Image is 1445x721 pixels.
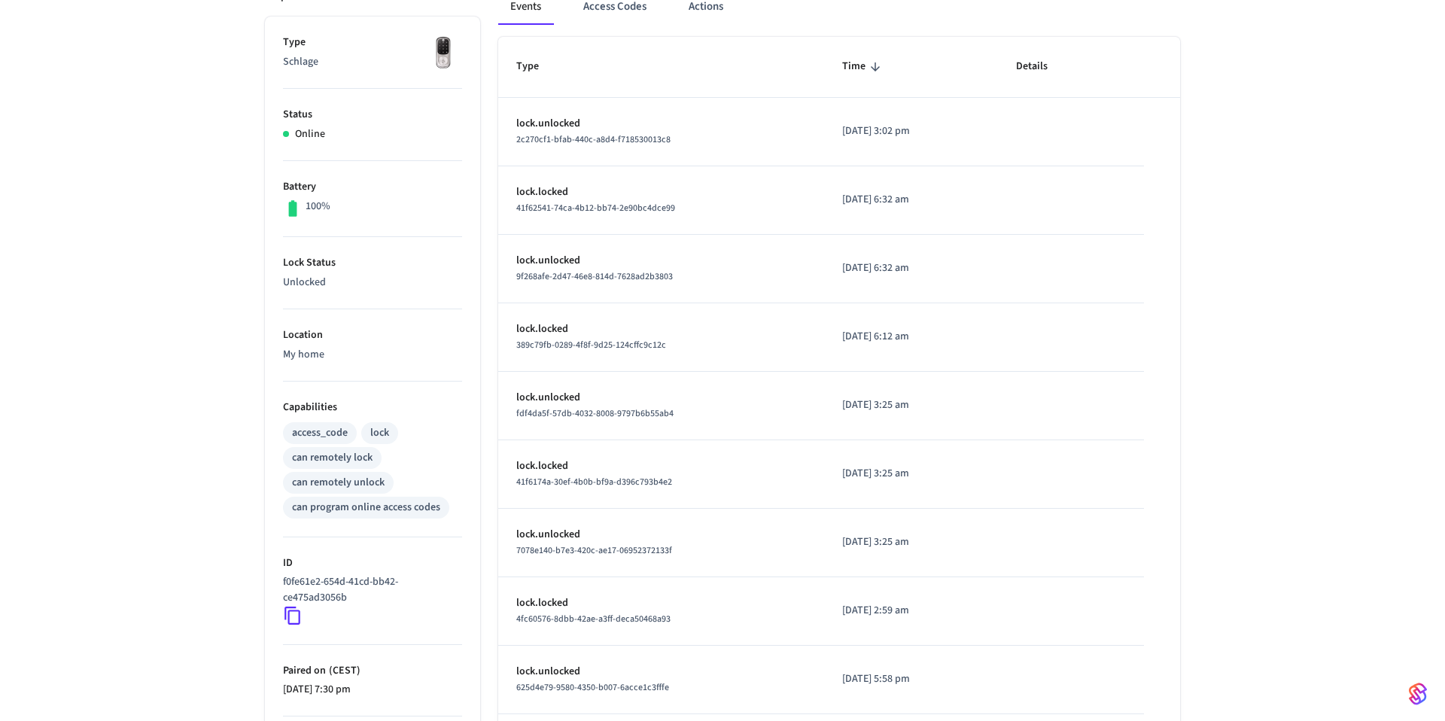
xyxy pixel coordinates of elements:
[516,595,806,611] p: lock.locked
[516,133,671,146] span: 2c270cf1-bfab-440c-a8d4-f718530013c8
[516,253,806,269] p: lock.unlocked
[424,35,462,72] img: Yale Assure Touchscreen Wifi Smart Lock, Satin Nickel, Front
[842,397,980,413] p: [DATE] 3:25 am
[842,123,980,139] p: [DATE] 3:02 pm
[283,255,462,271] p: Lock Status
[283,107,462,123] p: Status
[292,425,348,441] div: access_code
[283,682,462,698] p: [DATE] 7:30 pm
[842,260,980,276] p: [DATE] 6:32 am
[516,527,806,543] p: lock.unlocked
[1016,55,1067,78] span: Details
[516,321,806,337] p: lock.locked
[516,613,671,625] span: 4fc60576-8dbb-42ae-a3ff-deca50468a93
[292,500,440,516] div: can program online access codes
[516,407,674,420] span: fdf4da5f-57db-4032-8008-9797b6b55ab4
[292,450,373,466] div: can remotely lock
[516,116,806,132] p: lock.unlocked
[283,400,462,415] p: Capabilities
[1409,682,1427,706] img: SeamLogoGradient.69752ec5.svg
[283,663,462,679] p: Paired on
[842,603,980,619] p: [DATE] 2:59 am
[283,54,462,70] p: Schlage
[516,458,806,474] p: lock.locked
[306,199,330,214] p: 100%
[283,275,462,291] p: Unlocked
[842,534,980,550] p: [DATE] 3:25 am
[516,681,669,694] span: 625d4e79-9580-4350-b007-6acce1c3fffe
[516,390,806,406] p: lock.unlocked
[283,327,462,343] p: Location
[516,184,806,200] p: lock.locked
[283,555,462,571] p: ID
[516,202,675,214] span: 41f62541-74ca-4b12-bb74-2e90bc4dce99
[516,664,806,680] p: lock.unlocked
[295,126,325,142] p: Online
[283,574,456,606] p: f0fe61e2-654d-41cd-bb42-ce475ad3056b
[283,179,462,195] p: Battery
[292,475,385,491] div: can remotely unlock
[516,476,672,488] span: 41f6174a-30ef-4b0b-bf9a-d396c793b4e2
[370,425,389,441] div: lock
[842,671,980,687] p: [DATE] 5:58 pm
[326,663,360,678] span: ( CEST )
[516,544,672,557] span: 7078e140-b7e3-420c-ae17-06952372133f
[842,329,980,345] p: [DATE] 6:12 am
[516,339,666,351] span: 389c79fb-0289-4f8f-9d25-124cffc9c12c
[283,35,462,50] p: Type
[842,55,885,78] span: Time
[516,55,558,78] span: Type
[516,270,673,283] span: 9f268afe-2d47-46e8-814d-7628ad2b3803
[842,466,980,482] p: [DATE] 3:25 am
[283,347,462,363] p: My home
[842,192,980,208] p: [DATE] 6:32 am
